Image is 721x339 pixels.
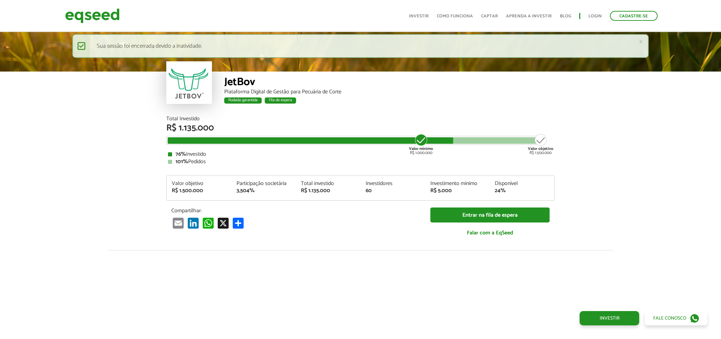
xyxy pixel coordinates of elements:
[495,188,549,194] div: 24%
[216,217,230,229] a: X
[366,188,420,194] div: 60
[301,188,355,194] div: R$ 1.135.000
[175,150,186,159] strong: 76%
[265,97,296,104] div: Fila de espera
[224,97,262,104] div: Rodada garantida
[495,181,549,186] div: Disponível
[72,34,649,58] div: Sua sessão foi encerrada devido a inatividade.
[166,124,555,133] div: R$ 1.135.000
[560,14,571,18] a: Blog
[171,217,185,229] a: Email
[528,133,553,155] div: R$ 1.500.000
[506,14,552,18] a: Aprenda a investir
[430,188,485,194] div: R$ 5.000
[588,14,602,18] a: Login
[166,116,555,122] div: Total Investido
[409,145,433,152] strong: Valor mínimo
[408,133,434,155] div: R$ 1.000.000
[231,217,245,229] a: Compartilhar
[430,226,550,240] a: Falar com a EqSeed
[437,14,473,18] a: Como funciona
[366,181,420,186] div: Investidores
[409,14,429,18] a: Investir
[201,217,215,229] a: WhatsApp
[175,157,188,166] strong: 101%
[172,181,226,186] div: Valor objetivo
[224,89,555,95] div: Plataforma Digital de Gestão para Pecuária de Corte
[430,181,485,186] div: Investimento mínimo
[65,7,120,25] img: EqSeed
[224,77,555,89] div: JetBov
[236,188,291,194] div: 3,504%
[171,207,420,214] p: Compartilhar:
[645,311,707,325] a: Fale conosco
[610,11,658,21] a: Cadastre-se
[430,207,550,223] a: Entrar na fila de espera
[528,145,553,152] strong: Valor objetivo
[168,159,553,165] div: Pedidos
[301,181,355,186] div: Total investido
[186,217,200,229] a: LinkedIn
[580,311,639,325] a: Investir
[236,181,291,186] div: Participação societária
[481,14,498,18] a: Captar
[168,152,553,157] div: Investido
[639,38,643,45] a: ×
[172,188,226,194] div: R$ 1.500.000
